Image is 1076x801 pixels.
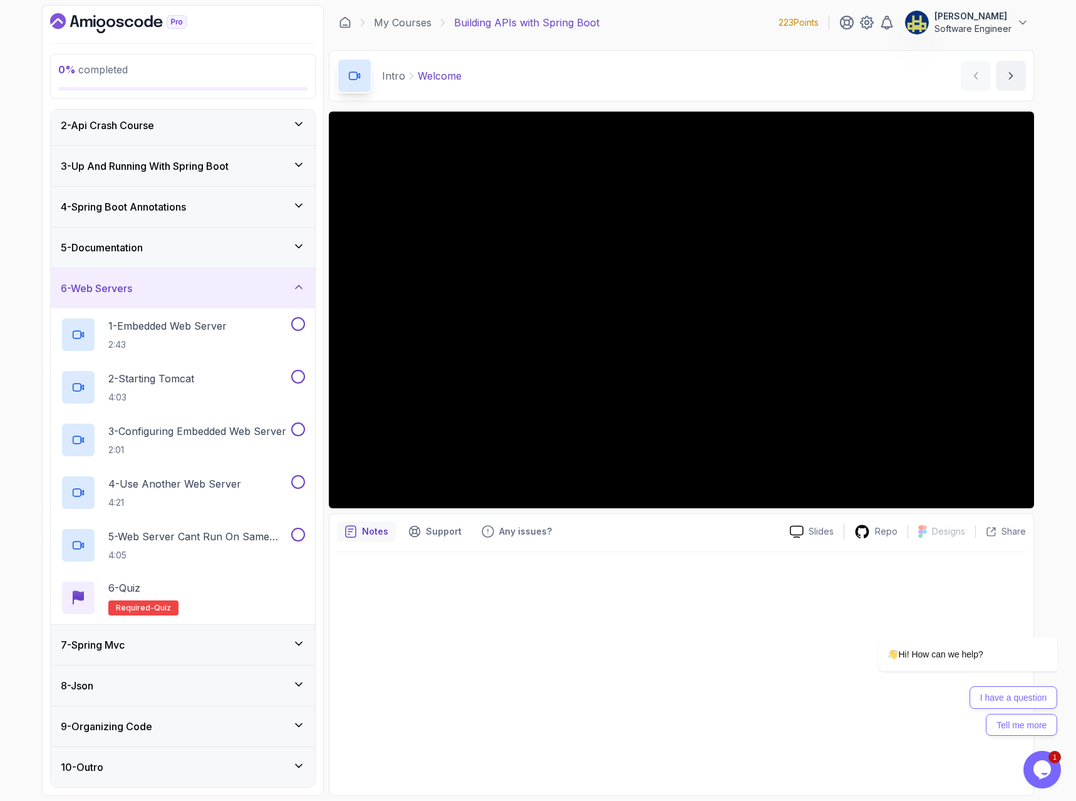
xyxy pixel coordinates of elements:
[108,476,241,491] p: 4 - Use Another Web Server
[108,338,227,351] p: 2:43
[329,112,1034,508] iframe: 1 - Hi
[418,68,462,83] p: Welcome
[51,146,315,186] button: 3-Up And Running With Spring Boot
[934,10,1011,23] p: [PERSON_NAME]
[108,580,140,595] p: 6 - Quiz
[996,61,1026,91] button: next content
[61,370,305,405] button: 2-Starting Tomcat4:03
[108,318,227,333] p: 1 - Embedded Web Server
[51,747,315,787] button: 10-Outro
[108,496,241,509] p: 4:21
[61,678,93,693] h3: 8 - Json
[975,525,1026,538] button: Share
[474,521,559,542] button: Feedback button
[401,521,469,542] button: Support button
[61,159,229,174] h3: 3 - Up And Running With Spring Boot
[1001,525,1026,538] p: Share
[339,16,351,29] a: Dashboard
[61,475,305,510] button: 4-Use Another Web Server4:21
[61,199,186,214] h3: 4 - Spring Boot Annotations
[51,187,315,227] button: 4-Spring Boot Annotations
[61,528,305,563] button: 5-Web Server Cant Run On Same Port4:05
[116,603,154,613] span: Required-
[61,281,132,296] h3: 6 - Web Servers
[51,105,315,145] button: 2-Api Crash Course
[61,719,152,734] h3: 9 - Organizing Code
[51,625,315,665] button: 7-Spring Mvc
[382,68,405,83] p: Intro
[905,11,929,34] img: user profile image
[154,603,171,613] span: quiz
[108,391,194,404] p: 4:03
[779,16,819,29] p: 223 Points
[61,317,305,352] button: 1-Embedded Web Server2:43
[454,15,599,30] p: Building APIs with Spring Boot
[61,240,143,255] h3: 5 - Documentation
[108,371,194,386] p: 2 - Starting Tomcat
[61,118,154,133] h3: 2 - Api Crash Course
[932,525,965,538] p: Designs
[51,228,315,268] button: 5-Documentation
[61,580,305,615] button: 6-QuizRequired-quiz
[51,666,315,706] button: 8-Json
[61,637,125,652] h3: 7 - Spring Mvc
[374,15,432,30] a: My Courses
[51,268,315,308] button: 6-Web Servers
[58,63,76,76] span: 0 %
[934,23,1011,35] p: Software Engineer
[58,63,128,76] span: completed
[1023,751,1063,788] iframe: chat widget
[50,13,215,33] a: Dashboard
[499,525,552,538] p: Any issues?
[961,61,991,91] button: previous content
[904,10,1029,35] button: user profile image[PERSON_NAME]Software Engineer
[875,525,898,538] p: Repo
[426,525,462,538] p: Support
[108,424,286,439] p: 3 - Configuring Embedded Web Server
[51,706,315,746] button: 9-Organizing Code
[108,529,289,544] p: 5 - Web Server Cant Run On Same Port
[108,549,289,562] p: 4:05
[780,525,844,538] a: Slides
[844,524,908,540] a: Repo
[61,422,305,458] button: 3-Configuring Embedded Web Server2:01
[809,525,834,538] p: Slides
[838,538,1063,745] iframe: chat widget
[337,521,396,542] button: notes button
[108,444,286,456] p: 2:01
[362,525,388,538] p: Notes
[61,760,103,775] h3: 10 - Outro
